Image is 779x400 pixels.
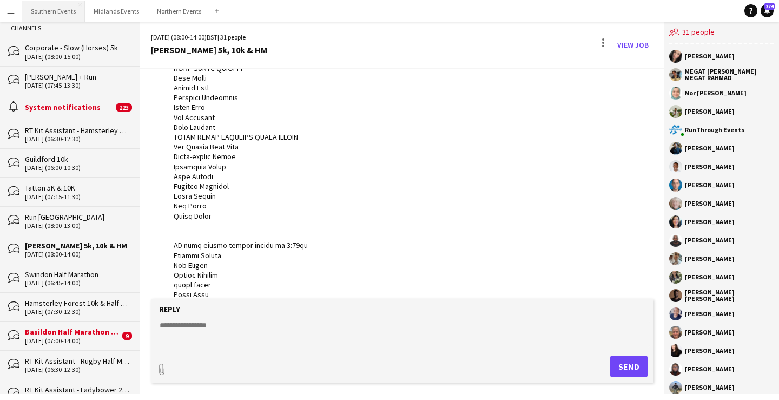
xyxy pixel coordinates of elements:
div: [DATE] (06:30-12:30) [25,135,129,143]
div: [PERSON_NAME] [685,329,735,336]
div: RT Kit Assistant - Hamsterley Forest 10k & Half Marathon [25,126,129,135]
div: [PERSON_NAME] 5k, 10k & HM [25,241,129,251]
span: 223 [116,103,132,112]
div: [PERSON_NAME] [685,108,735,115]
div: Guildford 10k [25,154,129,164]
div: [DATE] (07:00-14:00) [25,337,120,345]
div: [PERSON_NAME] [685,255,735,262]
div: [PERSON_NAME] [685,182,735,188]
span: BST [207,33,217,41]
div: [PERSON_NAME] [685,163,735,170]
label: Reply [159,304,180,314]
div: MEGAT [PERSON_NAME] MEGAT RAHMAD [685,68,774,81]
div: [DATE] (08:00-14:00) [25,251,129,258]
div: [PERSON_NAME] [685,274,735,280]
div: [PERSON_NAME] + Run [25,72,129,82]
div: [DATE] (06:30-12:30) [25,366,129,373]
div: [PERSON_NAME] [685,200,735,207]
div: [DATE] (08:00-14:00) | 31 people [151,32,267,42]
div: [DATE] (07:15-11:30) [25,193,129,201]
div: 31 people [669,22,774,44]
div: [PERSON_NAME] [685,145,735,152]
div: RT Kit Assistant - Rugby Half Marathon [25,356,129,366]
span: 274 [764,3,775,10]
div: System notifications [25,102,113,112]
div: [PERSON_NAME] [685,311,735,317]
button: Midlands Events [85,1,148,22]
div: [PERSON_NAME] [685,384,735,391]
div: Swindon Half Marathon [25,270,129,279]
div: [PERSON_NAME] [685,347,735,354]
div: [DATE] (07:45-13:30) [25,82,129,89]
div: [DATE] (08:00-13:00) [25,222,129,229]
div: Tatton 5K & 10K [25,183,129,193]
div: RT Kit Assistant - Ladybower 22k [25,385,129,395]
button: Northern Events [148,1,210,22]
div: [PERSON_NAME] [PERSON_NAME] [685,289,774,302]
div: Run [GEOGRAPHIC_DATA] [25,212,129,222]
div: [DATE] (07:30-12:30) [25,308,129,316]
a: View Job [613,36,653,54]
div: Basildon Half Marathon & Juniors [25,327,120,337]
div: [PERSON_NAME] [685,219,735,225]
div: Nor [PERSON_NAME] [685,90,747,96]
div: [DATE] (06:45-14:00) [25,279,129,287]
div: [DATE] (08:00-15:00) [25,53,129,61]
div: [DATE] (06:00-10:30) [25,164,129,172]
div: Corporate - Slow (Horses) 5k [25,43,129,53]
div: [PERSON_NAME] 5k, 10k & HM [151,45,267,55]
div: [PERSON_NAME] [685,53,735,60]
button: Southern Events [22,1,85,22]
div: [PERSON_NAME] [685,237,735,244]
div: Hamsterley Forest 10k & Half Marathon [25,298,129,308]
a: 274 [761,4,774,17]
button: Send [610,356,648,377]
div: RunThrough Events [685,127,744,133]
span: 9 [122,332,132,340]
div: [PERSON_NAME] [685,366,735,372]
